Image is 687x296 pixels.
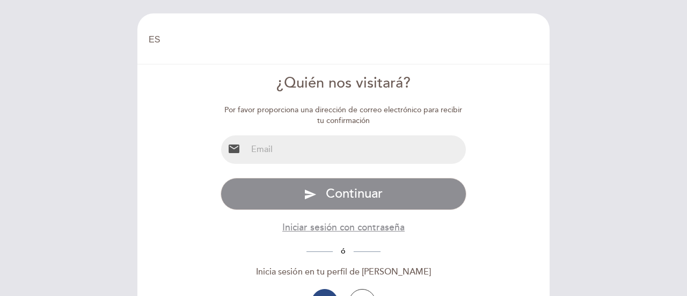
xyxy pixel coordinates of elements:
[326,186,383,201] span: Continuar
[304,188,317,201] i: send
[282,221,405,234] button: Iniciar sesión con contraseña
[228,142,240,155] i: email
[221,73,467,94] div: ¿Quién nos visitará?
[333,247,354,256] span: ó
[221,178,467,210] button: send Continuar
[221,266,467,278] div: Inicia sesión en tu perfil de [PERSON_NAME]
[247,135,466,164] input: Email
[221,105,467,126] div: Por favor proporciona una dirección de correo electrónico para recibir tu confirmación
